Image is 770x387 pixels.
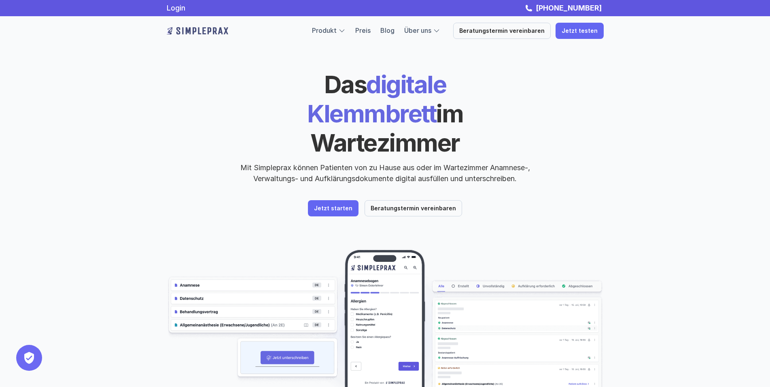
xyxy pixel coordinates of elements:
span: im Wartezimmer [310,99,467,157]
a: Blog [380,26,395,34]
strong: [PHONE_NUMBER] [536,4,602,12]
a: [PHONE_NUMBER] [534,4,604,12]
a: Jetzt testen [556,23,604,39]
h1: digitale Klemmbrett [246,70,525,157]
p: Jetzt starten [314,205,352,212]
p: Mit Simpleprax können Patienten von zu Hause aus oder im Wartezimmer Anamnese-, Verwaltungs- und ... [233,162,537,184]
a: Jetzt starten [308,200,358,216]
a: Beratungstermin vereinbaren [453,23,551,39]
p: Jetzt testen [562,28,598,34]
a: Produkt [312,26,337,34]
span: Das [324,70,367,99]
a: Preis [355,26,371,34]
a: Beratungstermin vereinbaren [365,200,462,216]
p: Beratungstermin vereinbaren [459,28,545,34]
a: Über uns [404,26,431,34]
a: Login [167,4,185,12]
p: Beratungstermin vereinbaren [371,205,456,212]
